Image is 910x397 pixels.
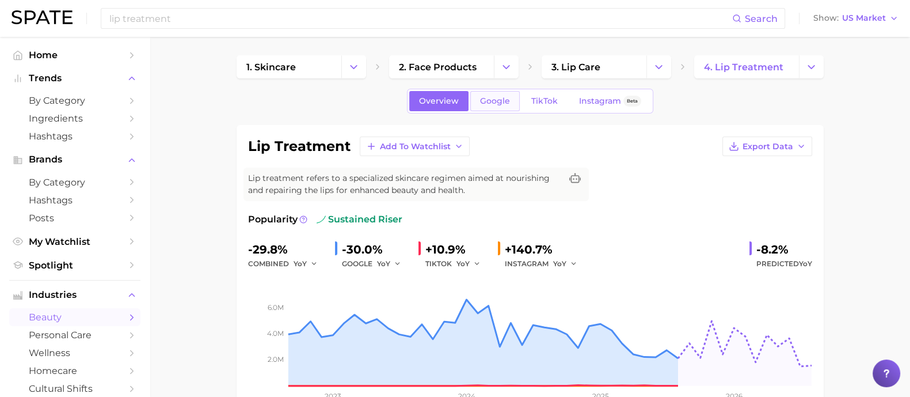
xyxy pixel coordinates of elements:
[248,139,351,153] h1: lip treatment
[813,15,839,21] span: Show
[9,308,140,326] a: beauty
[9,151,140,168] button: Brands
[9,233,140,251] a: My Watchlist
[9,46,140,64] a: Home
[248,213,298,226] span: Popularity
[9,127,140,145] a: Hashtags
[317,213,402,226] span: sustained riser
[29,95,121,106] span: by Category
[505,240,585,259] div: +140.7%
[569,91,651,111] a: InstagramBeta
[29,347,121,358] span: wellness
[494,55,519,78] button: Change Category
[756,257,812,271] span: Predicted
[704,62,783,73] span: 4. lip treatment
[29,50,121,61] span: Home
[627,96,638,106] span: Beta
[480,96,510,106] span: Google
[29,213,121,224] span: Posts
[521,91,568,111] a: TikTok
[29,73,121,84] span: Trends
[9,326,140,344] a: personal care
[29,312,121,323] span: beauty
[722,137,812,156] button: Export Data
[108,9,732,28] input: Search here for a brand, industry, or ingredient
[29,177,121,188] span: by Category
[377,259,390,269] span: YoY
[342,257,409,271] div: GOOGLE
[694,55,799,78] a: 4. lip treatment
[29,195,121,206] span: Hashtags
[505,257,585,271] div: INSTAGRAM
[9,362,140,380] a: homecare
[419,96,459,106] span: Overview
[646,55,671,78] button: Change Category
[294,257,318,271] button: YoY
[9,70,140,87] button: Trends
[29,260,121,271] span: Spotlight
[317,215,326,224] img: sustained riser
[29,131,121,142] span: Hashtags
[553,257,578,271] button: YoY
[29,113,121,124] span: Ingredients
[248,257,326,271] div: combined
[248,240,326,259] div: -29.8%
[9,191,140,209] a: Hashtags
[341,55,366,78] button: Change Category
[745,13,778,24] span: Search
[9,109,140,127] a: Ingredients
[456,257,481,271] button: YoY
[237,55,341,78] a: 1. skincare
[29,154,121,165] span: Brands
[9,256,140,274] a: Spotlight
[409,91,469,111] a: Overview
[360,137,470,156] button: Add to Watchlist
[425,257,489,271] div: TIKTOK
[9,173,140,191] a: by Category
[456,259,470,269] span: YoY
[9,286,140,304] button: Industries
[380,142,451,152] span: Add to Watchlist
[399,62,477,73] span: 2. face products
[542,55,646,78] a: 3. lip care
[842,15,886,21] span: US Market
[9,344,140,362] a: wellness
[531,96,558,106] span: TikTok
[743,142,793,152] span: Export Data
[810,11,901,26] button: ShowUS Market
[246,62,296,73] span: 1. skincare
[579,96,621,106] span: Instagram
[470,91,520,111] a: Google
[12,10,73,24] img: SPATE
[9,92,140,109] a: by Category
[553,259,566,269] span: YoY
[799,55,824,78] button: Change Category
[29,236,121,247] span: My Watchlist
[248,172,561,196] span: Lip treatment refers to a specialized skincare regimen aimed at nourishing and repairing the lips...
[389,55,494,78] a: 2. face products
[425,240,489,259] div: +10.9%
[756,240,812,259] div: -8.2%
[294,259,307,269] span: YoY
[29,365,121,376] span: homecare
[29,330,121,341] span: personal care
[377,257,402,271] button: YoY
[342,240,409,259] div: -30.0%
[799,259,812,268] span: YoY
[9,209,140,227] a: Posts
[551,62,600,73] span: 3. lip care
[29,290,121,300] span: Industries
[29,383,121,394] span: cultural shifts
